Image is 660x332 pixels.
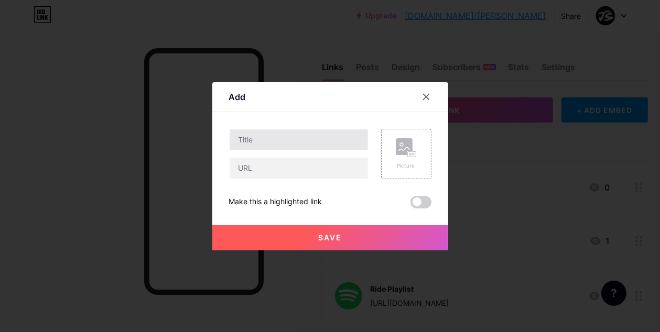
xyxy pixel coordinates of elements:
[229,196,322,208] div: Make this a highlighted link
[396,162,417,170] div: Picture
[230,129,368,150] input: Title
[212,225,448,250] button: Save
[229,91,246,103] div: Add
[318,233,342,242] span: Save
[230,158,368,179] input: URL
